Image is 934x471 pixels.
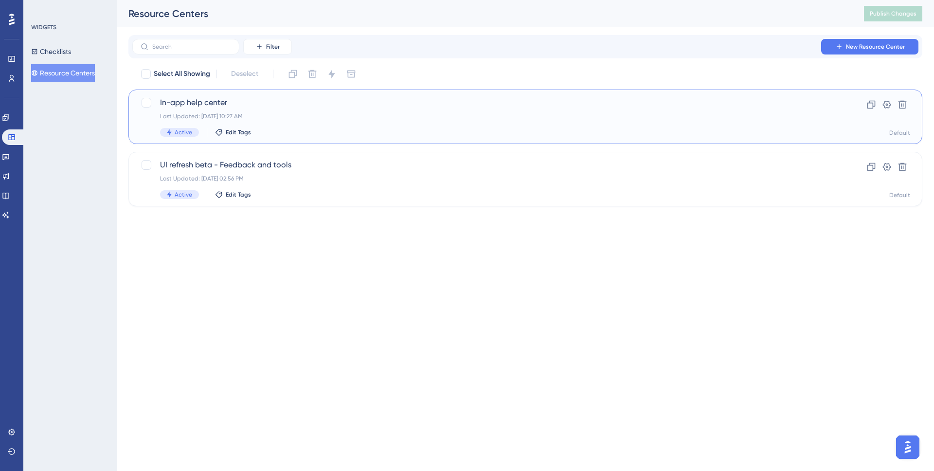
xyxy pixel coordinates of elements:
[870,10,916,18] span: Publish Changes
[231,68,258,80] span: Deselect
[266,43,280,51] span: Filter
[215,128,251,136] button: Edit Tags
[154,68,210,80] span: Select All Showing
[226,191,251,199] span: Edit Tags
[160,112,813,120] div: Last Updated: [DATE] 10:27 AM
[128,7,840,20] div: Resource Centers
[846,43,905,51] span: New Resource Center
[31,43,71,60] button: Checklists
[215,191,251,199] button: Edit Tags
[175,191,192,199] span: Active
[160,97,813,109] span: In-app help center
[889,191,910,199] div: Default
[160,159,813,171] span: UI refresh beta - Feedback and tools
[31,23,56,31] div: WIDGETS
[160,175,813,182] div: Last Updated: [DATE] 02:56 PM
[889,129,910,137] div: Default
[821,39,918,54] button: New Resource Center
[152,43,231,50] input: Search
[243,39,292,54] button: Filter
[31,64,95,82] button: Resource Centers
[222,65,267,83] button: Deselect
[893,433,922,462] iframe: UserGuiding AI Assistant Launcher
[175,128,192,136] span: Active
[226,128,251,136] span: Edit Tags
[864,6,922,21] button: Publish Changes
